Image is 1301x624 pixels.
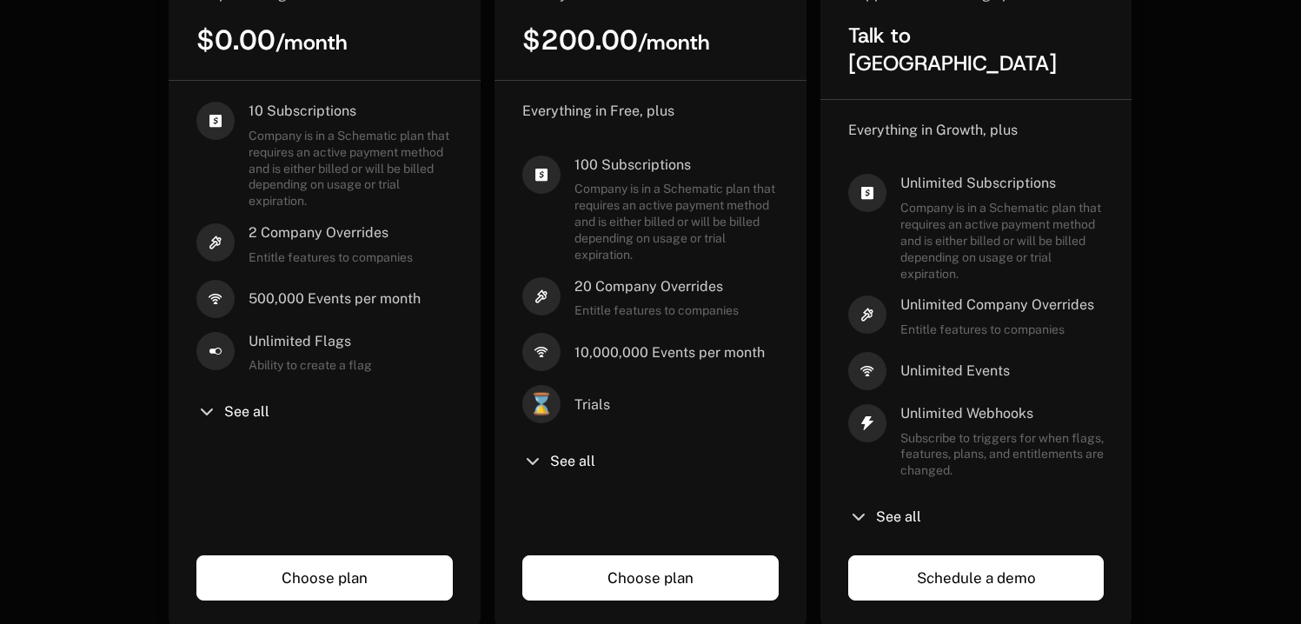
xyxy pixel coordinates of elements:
span: 10 Subscriptions [249,102,453,121]
i: chevron-down [522,451,543,472]
span: 500,000 Events per month [249,289,421,309]
a: Choose plan [196,555,453,601]
i: chevron-down [848,507,869,528]
span: Trials [574,395,610,415]
span: Company is in a Schematic plan that requires an active payment method and is either billed or wil... [900,200,1105,282]
span: Company is in a Schematic plan that requires an active payment method and is either billed or wil... [574,181,779,262]
span: Entitle features to companies [900,322,1094,338]
span: Company is in a Schematic plan that requires an active payment method and is either billed or wil... [249,128,453,209]
span: See all [224,405,269,419]
a: Choose plan [522,555,779,601]
a: Schedule a demo [848,555,1105,601]
span: Unlimited Events [900,362,1010,381]
span: See all [550,455,595,468]
span: Entitle features to companies [574,302,739,319]
i: signal [522,333,561,371]
i: thunder [848,404,886,442]
span: 20 Company Overrides [574,277,739,296]
i: hammer [522,277,561,315]
span: $200.00 [522,22,710,58]
i: boolean-on [196,332,235,370]
span: 10,000,000 Events per month [574,343,765,362]
i: signal [848,352,886,390]
span: Unlimited Flags [249,332,372,351]
span: Unlimited Subscriptions [900,174,1105,193]
i: hammer [196,223,235,262]
span: Ability to create a flag [249,357,372,374]
span: Everything in Growth, plus [848,122,1018,138]
sub: / month [638,29,710,56]
span: ⌛ [522,385,561,423]
i: cashapp [848,174,886,212]
span: Entitle features to companies [249,249,413,266]
i: cashapp [522,156,561,194]
span: Subscribe to triggers for when flags, features, plans, and entitlements are changed. [900,430,1105,480]
span: Unlimited Webhooks [900,404,1105,423]
i: cashapp [196,102,235,140]
sub: / month [275,29,348,56]
i: chevron-down [196,402,217,422]
i: signal [196,280,235,318]
span: Talk to [GEOGRAPHIC_DATA] [848,22,1057,77]
span: 100 Subscriptions [574,156,779,175]
span: See all [876,510,921,524]
span: $0.00 [196,22,348,58]
i: hammer [848,295,886,334]
span: Everything in Free, plus [522,103,674,119]
span: Unlimited Company Overrides [900,295,1094,315]
span: 2 Company Overrides [249,223,413,242]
